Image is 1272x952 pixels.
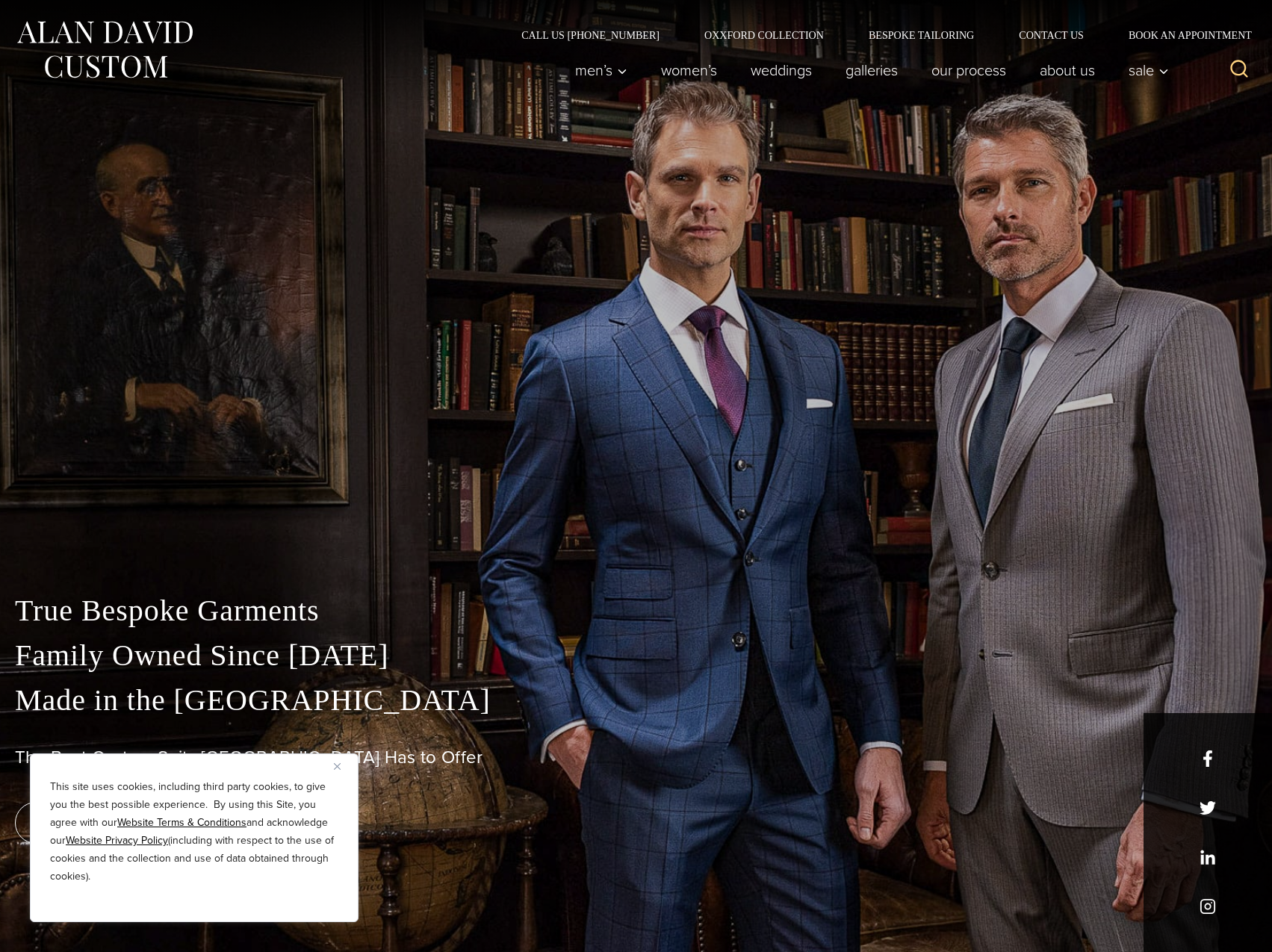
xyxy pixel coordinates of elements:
h1: The Best Custom Suits [GEOGRAPHIC_DATA] Has to Offer [15,747,1257,768]
a: Call Us [PHONE_NUMBER] [499,30,682,40]
button: Close [334,757,352,775]
a: Book an Appointment [1106,30,1257,40]
a: Oxxford Collection [682,30,846,40]
a: Our Process [915,55,1023,85]
span: Sale [1129,63,1169,78]
img: Close [334,763,341,770]
p: This site uses cookies, including third party cookies, to give you the best possible experience. ... [50,778,338,886]
a: Galleries [829,55,915,85]
a: About Us [1023,55,1112,85]
a: Bespoke Tailoring [846,30,996,40]
button: View Search Form [1221,52,1257,88]
a: Website Privacy Policy [66,833,168,848]
a: weddings [734,55,829,85]
a: Contact Us [996,30,1106,40]
p: True Bespoke Garments Family Owned Since [DATE] Made in the [GEOGRAPHIC_DATA] [15,588,1257,723]
img: Alan David Custom [15,16,194,83]
a: book an appointment [15,802,224,844]
a: Women’s [645,55,734,85]
nav: Primary Navigation [559,55,1177,85]
span: Men’s [575,63,627,78]
nav: Secondary Navigation [499,30,1257,40]
a: Website Terms & Conditions [117,815,246,830]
